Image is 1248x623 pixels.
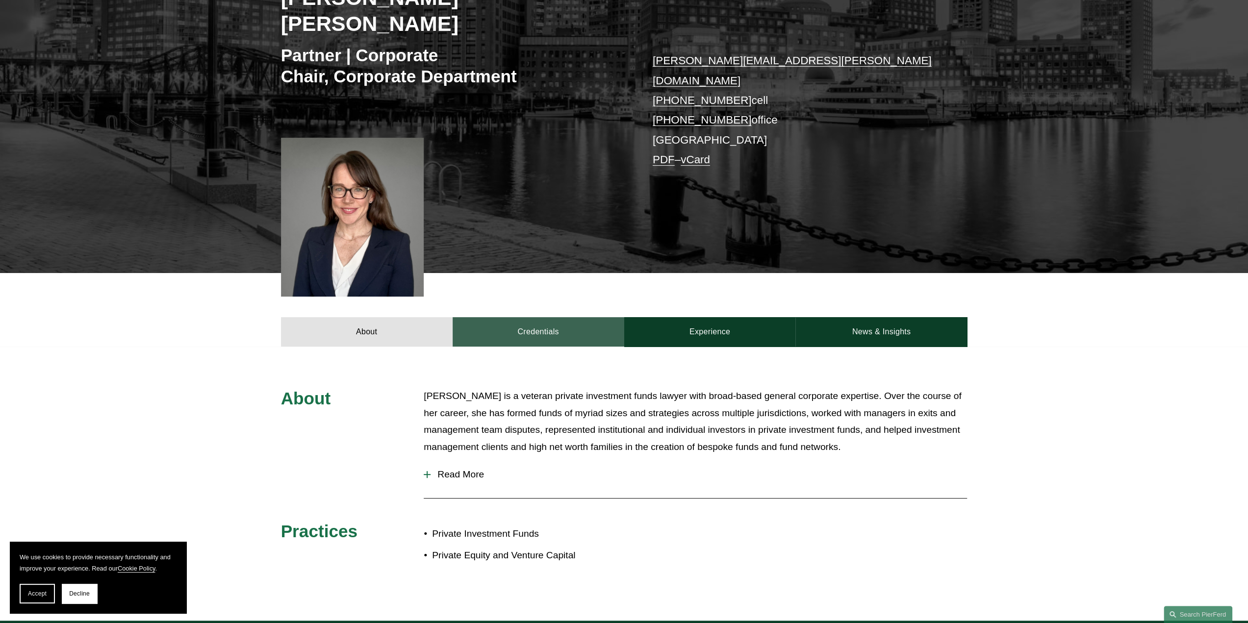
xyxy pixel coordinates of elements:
[653,153,675,166] a: PDF
[281,317,453,347] a: About
[681,153,710,166] a: vCard
[424,388,967,455] p: [PERSON_NAME] is a veteran private investment funds lawyer with broad-based general corporate exp...
[1164,606,1232,623] a: Search this site
[28,590,47,597] span: Accept
[432,547,624,564] p: Private Equity and Venture Capital
[20,551,177,574] p: We use cookies to provide necessary functionality and improve your experience. Read our .
[624,317,796,347] a: Experience
[281,389,331,408] span: About
[432,525,624,543] p: Private Investment Funds
[424,462,967,487] button: Read More
[281,522,358,541] span: Practices
[795,317,967,347] a: News & Insights
[453,317,624,347] a: Credentials
[20,584,55,603] button: Accept
[10,542,186,613] section: Cookie banner
[431,469,967,480] span: Read More
[653,114,752,126] a: [PHONE_NUMBER]
[281,45,624,87] h3: Partner | Corporate Chair, Corporate Department
[653,51,939,170] p: cell office [GEOGRAPHIC_DATA] –
[69,590,90,597] span: Decline
[653,94,752,106] a: [PHONE_NUMBER]
[653,54,932,86] a: [PERSON_NAME][EMAIL_ADDRESS][PERSON_NAME][DOMAIN_NAME]
[118,565,155,572] a: Cookie Policy
[62,584,97,603] button: Decline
